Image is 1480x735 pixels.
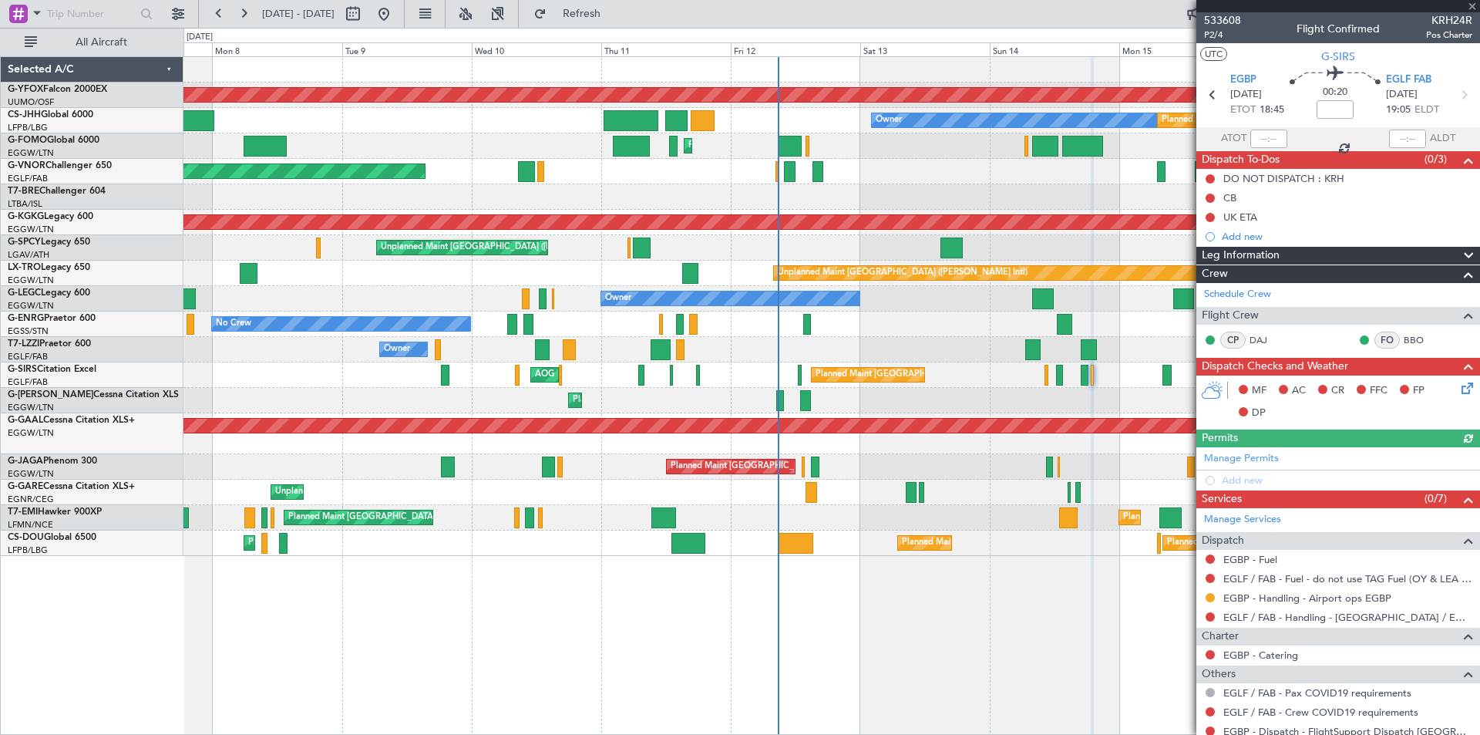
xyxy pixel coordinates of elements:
span: T7-EMI [8,507,38,517]
a: LFPB/LBG [8,545,48,556]
a: G-LEGCLegacy 600 [8,288,90,298]
span: G-VNOR [8,161,45,170]
span: (0/7) [1424,491,1447,507]
a: EGNR/CEG [8,494,54,505]
span: [DATE] [1230,87,1262,103]
a: DAJ [1250,333,1284,347]
div: Fri 12 [731,42,860,56]
a: EGSS/STN [8,325,49,337]
div: Unplanned Maint [GEOGRAPHIC_DATA] ([PERSON_NAME] Intl) [778,261,1028,285]
span: G-FOMO [8,136,47,145]
a: EGBP - Catering [1223,649,1298,662]
span: G-SIRS [8,365,37,374]
span: Charter [1202,628,1239,646]
div: Planned Maint London ([GEOGRAPHIC_DATA]) [1167,531,1351,555]
span: [DATE] [1386,87,1418,103]
div: Owner [605,287,631,310]
div: Unplanned Maint [GEOGRAPHIC_DATA] ([PERSON_NAME] Intl) [381,236,631,259]
a: EGGW/LTN [8,402,54,413]
a: EGLF / FAB - Pax COVID19 requirements [1223,686,1411,700]
div: Add new [1222,230,1472,243]
div: CB [1223,191,1236,204]
div: Planned Maint [GEOGRAPHIC_DATA] [1123,506,1270,529]
a: EGLF/FAB [8,173,48,184]
span: G-YFOX [8,85,43,94]
div: CP [1220,332,1246,349]
span: Pos Charter [1426,29,1472,42]
button: Refresh [526,2,619,26]
div: No Crew [216,312,251,335]
div: Owner [384,338,410,361]
div: Planned Maint [GEOGRAPHIC_DATA] ([GEOGRAPHIC_DATA]) [248,531,491,555]
span: Dispatch [1202,532,1244,550]
div: Planned Maint [GEOGRAPHIC_DATA] ([GEOGRAPHIC_DATA]) [688,134,931,157]
span: G-[PERSON_NAME] [8,390,93,400]
button: All Aircraft [17,30,167,55]
span: CS-DOU [8,533,44,542]
span: ELDT [1414,103,1439,118]
a: EGBP - Handling - Airport ops EGBP [1223,592,1391,605]
span: P2/4 [1204,29,1241,42]
span: ETOT [1230,103,1256,118]
div: [DATE] [187,31,213,44]
span: G-ENRG [8,314,44,323]
span: Dispatch Checks and Weather [1202,358,1348,376]
span: Flight Crew [1202,307,1259,325]
a: G-ENRGPraetor 600 [8,314,96,323]
a: EGGW/LTN [8,147,54,159]
div: Sat 13 [860,42,990,56]
a: EGGW/LTN [8,427,54,439]
a: G-[PERSON_NAME]Cessna Citation XLS [8,390,179,400]
span: G-GARE [8,482,43,491]
span: MF [1252,383,1266,399]
a: G-GARECessna Citation XLS+ [8,482,135,491]
a: LTBA/ISL [8,198,42,210]
a: T7-BREChallenger 604 [8,187,106,196]
span: FFC [1370,383,1387,399]
input: Trip Number [47,2,136,25]
a: G-FOMOGlobal 6000 [8,136,99,145]
button: UTC [1200,47,1227,61]
a: EGBP - Fuel [1223,553,1277,566]
span: 18:45 [1260,103,1284,118]
a: BBO [1404,333,1438,347]
a: EGLF/FAB [8,376,48,388]
span: CS-JHH [8,110,41,120]
div: DO NOT DISPATCH : KRH [1223,172,1344,185]
div: Planned Maint [GEOGRAPHIC_DATA] ([GEOGRAPHIC_DATA]) [573,389,816,412]
a: G-YFOXFalcon 2000EX [8,85,107,94]
span: T7-BRE [8,187,39,196]
span: 00:20 [1323,85,1347,100]
a: Schedule Crew [1204,287,1271,302]
a: CS-DOUGlobal 6500 [8,533,96,542]
a: EGGW/LTN [8,224,54,235]
span: Crew [1202,265,1228,283]
a: LX-TROLegacy 650 [8,263,90,272]
a: EGLF / FAB - Handling - [GEOGRAPHIC_DATA] / EGLF / FAB [1223,611,1472,624]
span: G-GAAL [8,416,43,425]
div: Planned Maint [GEOGRAPHIC_DATA] ([GEOGRAPHIC_DATA]) [816,363,1058,386]
span: 19:05 [1386,103,1411,118]
a: G-JAGAPhenom 300 [8,457,97,466]
div: Sun 14 [990,42,1119,56]
span: Others [1202,666,1236,683]
span: G-LEGC [8,288,41,298]
div: Unplanned Maint [PERSON_NAME] [275,480,415,504]
span: ATOT [1221,131,1246,147]
div: Wed 10 [472,42,601,56]
div: FO [1374,332,1400,349]
a: G-VNORChallenger 650 [8,161,112,170]
span: G-KGKG [8,212,44,221]
span: G-JAGA [8,457,43,466]
a: G-SIRSCitation Excel [8,365,96,374]
span: [DATE] - [DATE] [262,7,335,21]
span: KRH24R [1426,12,1472,29]
div: Flight Confirmed [1297,21,1380,37]
span: AC [1292,383,1306,399]
span: (0/3) [1424,151,1447,167]
a: EGLF / FAB - Fuel - do not use TAG Fuel (OY & LEA only) EGLF / FAB [1223,572,1472,585]
div: Mon 15 [1119,42,1249,56]
div: Planned Maint [GEOGRAPHIC_DATA] ([GEOGRAPHIC_DATA]) [1162,109,1404,132]
span: All Aircraft [40,37,163,48]
a: EGGW/LTN [8,300,54,312]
